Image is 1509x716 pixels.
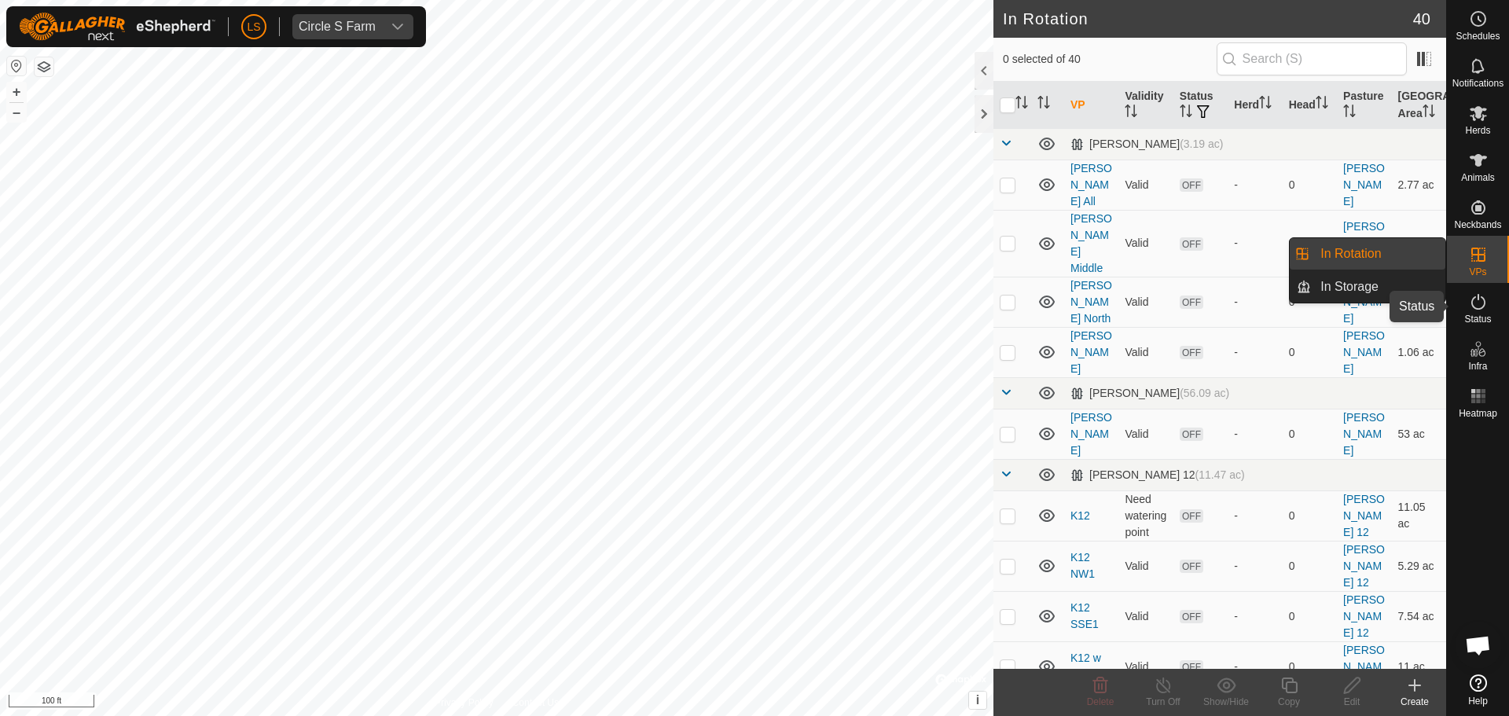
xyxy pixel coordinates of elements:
p-sorticon: Activate to sort [1180,107,1192,119]
p-sorticon: Activate to sort [1037,98,1050,111]
td: Valid [1118,327,1173,377]
div: - [1234,294,1276,310]
a: [PERSON_NAME] 12 [1343,543,1385,589]
td: 0 [1283,641,1337,692]
div: [PERSON_NAME] [1070,138,1223,151]
span: Animals [1461,173,1495,182]
p-sorticon: Activate to sort [1125,107,1137,119]
a: [PERSON_NAME] Middle [1070,212,1112,274]
a: K12 SSE1 [1070,601,1099,630]
div: Show/Hide [1195,695,1257,709]
td: 0 [1283,591,1337,641]
button: – [7,103,26,122]
td: Valid [1118,591,1173,641]
td: 7.54 ac [1392,591,1446,641]
div: - [1234,344,1276,361]
div: Copy [1257,695,1320,709]
td: 11 ac [1392,641,1446,692]
span: OFF [1180,560,1203,573]
div: - [1234,558,1276,575]
button: Map Layers [35,57,53,76]
a: [PERSON_NAME] [1343,220,1385,266]
th: [GEOGRAPHIC_DATA] Area [1392,82,1446,129]
span: In Storage [1320,277,1379,296]
span: OFF [1180,610,1203,623]
td: 0 [1283,160,1337,210]
td: Valid [1118,277,1173,327]
a: K12 [1070,509,1090,522]
a: [PERSON_NAME] All [1070,162,1112,207]
a: [PERSON_NAME] [1343,411,1385,457]
td: 53 ac [1392,409,1446,459]
a: [PERSON_NAME] 12 [1343,644,1385,689]
span: OFF [1180,178,1203,192]
td: 1.06 ac [1392,327,1446,377]
td: 11.05 ac [1392,490,1446,541]
span: Circle S Farm [292,14,382,39]
p-sorticon: Activate to sort [1316,98,1328,111]
div: - [1234,426,1276,442]
span: (56.09 ac) [1180,387,1229,399]
h2: In Rotation [1003,9,1413,28]
span: Status [1464,314,1491,324]
td: 0 [1283,409,1337,459]
li: In Storage [1290,271,1445,303]
span: 0 selected of 40 [1003,51,1217,68]
div: Turn Off [1132,695,1195,709]
a: [PERSON_NAME] North [1070,279,1112,325]
span: In Rotation [1320,244,1381,263]
td: 0 [1283,327,1337,377]
th: Status [1173,82,1228,129]
a: Privacy Policy [435,696,494,710]
a: Contact Us [512,696,559,710]
td: Valid [1118,210,1173,277]
span: OFF [1180,509,1203,523]
span: Delete [1087,696,1114,707]
span: 40 [1413,7,1430,31]
th: Pasture [1337,82,1391,129]
span: Schedules [1456,31,1500,41]
span: LS [247,19,260,35]
td: Valid [1118,541,1173,591]
td: Valid [1118,160,1173,210]
p-sorticon: Activate to sort [1259,98,1272,111]
p-sorticon: Activate to sort [1423,107,1435,119]
span: OFF [1180,428,1203,441]
a: [PERSON_NAME] [1343,162,1385,207]
span: i [976,693,979,707]
div: dropdown trigger [382,14,413,39]
span: OFF [1180,296,1203,309]
button: + [7,83,26,101]
td: Need watering point [1118,490,1173,541]
a: [PERSON_NAME] [1070,411,1112,457]
th: Herd [1228,82,1282,129]
li: In Rotation [1290,238,1445,270]
th: VP [1064,82,1118,129]
td: 5.29 ac [1392,541,1446,591]
td: 0 [1283,277,1337,327]
a: K12 NW1 [1070,551,1095,580]
span: Notifications [1452,79,1503,88]
a: [PERSON_NAME] [1343,279,1385,325]
div: Create [1383,695,1446,709]
td: Valid [1118,409,1173,459]
span: OFF [1180,346,1203,359]
button: i [969,692,986,709]
input: Search (S) [1217,42,1407,75]
td: 0 [1283,541,1337,591]
span: OFF [1180,237,1203,251]
span: (3.19 ac) [1180,138,1223,150]
td: 2.77 ac [1392,160,1446,210]
div: Circle S Farm [299,20,376,33]
th: Head [1283,82,1337,129]
div: - [1234,659,1276,675]
span: Infra [1468,362,1487,371]
div: [PERSON_NAME] 12 [1070,468,1245,482]
a: [PERSON_NAME] [1343,329,1385,375]
div: - [1234,508,1276,524]
a: K12 w H20 [1070,652,1101,681]
img: Gallagher Logo [19,13,215,41]
button: Reset Map [7,57,26,75]
span: Neckbands [1454,220,1501,229]
div: - [1234,177,1276,193]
